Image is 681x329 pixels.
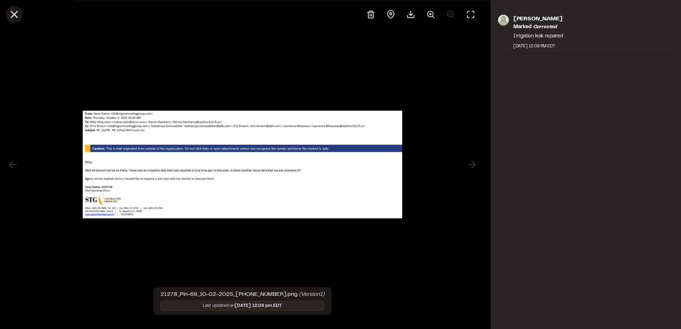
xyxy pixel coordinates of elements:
[382,6,399,23] div: View pin on map
[498,14,509,26] img: photo
[6,6,23,23] button: Close modal
[513,32,563,40] p: Irrigation leak repaired
[533,25,557,29] em: corrected
[513,23,557,31] p: Marked
[513,14,563,23] p: [PERSON_NAME]
[513,43,563,49] div: [DATE] 12:09 PM EDT
[83,104,402,225] img: file
[422,6,439,23] button: Zoom in
[462,6,479,23] button: Toggle Fullscreen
